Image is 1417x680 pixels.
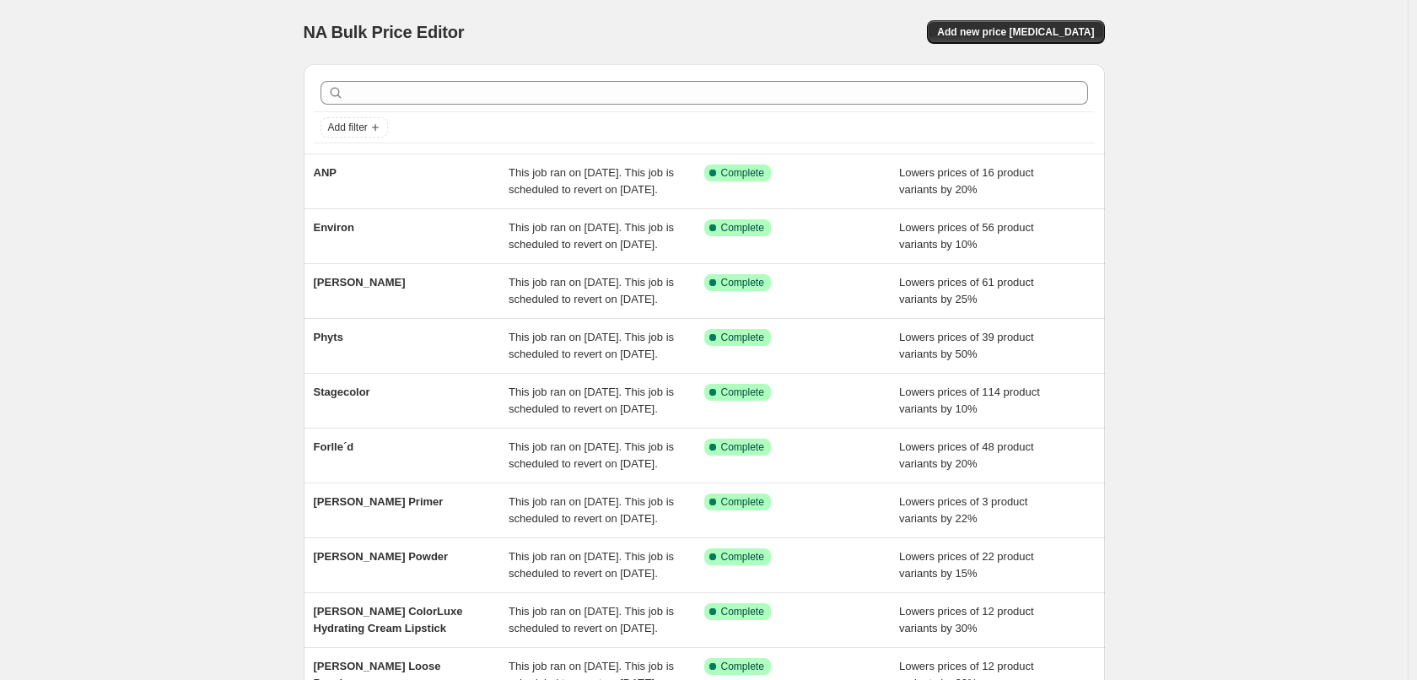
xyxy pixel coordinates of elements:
span: [PERSON_NAME] Primer [314,495,444,508]
span: NA Bulk Price Editor [304,23,465,41]
span: Complete [721,386,764,399]
span: Complete [721,331,764,344]
span: Environ [314,221,354,234]
span: Complete [721,166,764,180]
span: This job ran on [DATE]. This job is scheduled to revert on [DATE]. [509,386,674,415]
span: Complete [721,660,764,673]
span: This job ran on [DATE]. This job is scheduled to revert on [DATE]. [509,605,674,634]
span: This job ran on [DATE]. This job is scheduled to revert on [DATE]. [509,331,674,360]
span: Complete [721,605,764,618]
span: [PERSON_NAME] Powder [314,550,449,563]
span: Lowers prices of 12 product variants by 30% [899,605,1034,634]
span: Forlle´d [314,440,354,453]
span: Add new price [MEDICAL_DATA] [937,25,1094,39]
span: Lowers prices of 3 product variants by 22% [899,495,1027,525]
span: [PERSON_NAME] ColorLuxe Hydrating Cream Lipstick [314,605,463,634]
span: Lowers prices of 114 product variants by 10% [899,386,1040,415]
span: This job ran on [DATE]. This job is scheduled to revert on [DATE]. [509,495,674,525]
span: This job ran on [DATE]. This job is scheduled to revert on [DATE]. [509,276,674,305]
span: This job ran on [DATE]. This job is scheduled to revert on [DATE]. [509,550,674,580]
span: Add filter [328,121,368,134]
span: Complete [721,550,764,564]
button: Add filter [321,117,388,138]
span: Stagecolor [314,386,370,398]
button: Add new price [MEDICAL_DATA] [927,20,1104,44]
span: Phyts [314,331,343,343]
span: Complete [721,495,764,509]
span: Lowers prices of 61 product variants by 25% [899,276,1034,305]
span: Lowers prices of 39 product variants by 50% [899,331,1034,360]
span: Complete [721,276,764,289]
span: This job ran on [DATE]. This job is scheduled to revert on [DATE]. [509,440,674,470]
span: [PERSON_NAME] [314,276,406,289]
span: Lowers prices of 48 product variants by 20% [899,440,1034,470]
span: Lowers prices of 56 product variants by 10% [899,221,1034,251]
span: Lowers prices of 16 product variants by 20% [899,166,1034,196]
span: This job ran on [DATE]. This job is scheduled to revert on [DATE]. [509,221,674,251]
span: This job ran on [DATE]. This job is scheduled to revert on [DATE]. [509,166,674,196]
span: Complete [721,440,764,454]
span: Complete [721,221,764,235]
span: ANP [314,166,337,179]
span: Lowers prices of 22 product variants by 15% [899,550,1034,580]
